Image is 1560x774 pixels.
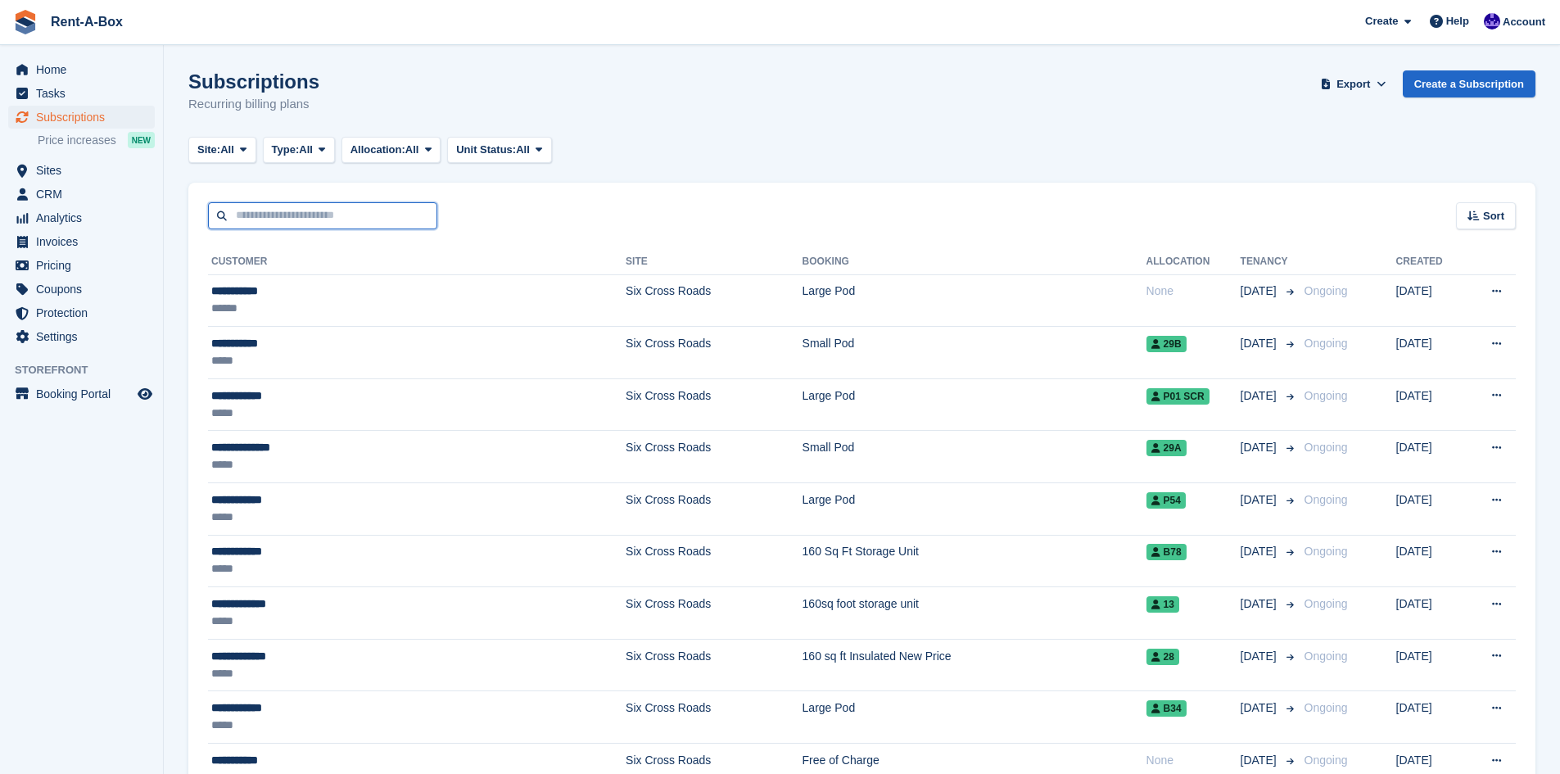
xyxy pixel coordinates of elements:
[1396,274,1465,327] td: [DATE]
[1305,545,1348,558] span: Ongoing
[36,82,134,105] span: Tasks
[1241,595,1280,613] span: [DATE]
[1241,491,1280,509] span: [DATE]
[803,535,1146,587] td: 160 Sq Ft Storage Unit
[1396,249,1465,275] th: Created
[1396,431,1465,483] td: [DATE]
[626,431,802,483] td: Six Cross Roads
[1396,327,1465,379] td: [DATE]
[8,278,155,301] a: menu
[1241,752,1280,769] span: [DATE]
[38,133,116,148] span: Price increases
[1396,535,1465,587] td: [DATE]
[1146,336,1187,352] span: 29B
[626,535,802,587] td: Six Cross Roads
[803,587,1146,640] td: 160sq foot storage unit
[1396,378,1465,431] td: [DATE]
[1403,70,1535,97] a: Create a Subscription
[803,378,1146,431] td: Large Pod
[299,142,313,158] span: All
[8,230,155,253] a: menu
[626,587,802,640] td: Six Cross Roads
[1146,388,1210,405] span: P01 SCR
[1396,691,1465,744] td: [DATE]
[1146,249,1241,275] th: Allocation
[36,325,134,348] span: Settings
[1396,639,1465,691] td: [DATE]
[8,82,155,105] a: menu
[626,483,802,536] td: Six Cross Roads
[36,206,134,229] span: Analytics
[1446,13,1469,29] span: Help
[626,327,802,379] td: Six Cross Roads
[803,483,1146,536] td: Large Pod
[1241,699,1280,717] span: [DATE]
[8,183,155,206] a: menu
[1396,587,1465,640] td: [DATE]
[15,362,163,378] span: Storefront
[803,249,1146,275] th: Booking
[8,159,155,182] a: menu
[36,382,134,405] span: Booking Portal
[1305,493,1348,506] span: Ongoing
[1305,389,1348,402] span: Ongoing
[803,431,1146,483] td: Small Pod
[36,301,134,324] span: Protection
[803,639,1146,691] td: 160 sq ft Insulated New Price
[1336,76,1370,93] span: Export
[1365,13,1398,29] span: Create
[8,58,155,81] a: menu
[1305,337,1348,350] span: Ongoing
[36,106,134,129] span: Subscriptions
[447,137,551,164] button: Unit Status: All
[1241,648,1280,665] span: [DATE]
[220,142,234,158] span: All
[626,378,802,431] td: Six Cross Roads
[128,132,155,148] div: NEW
[1305,650,1348,663] span: Ongoing
[1146,492,1186,509] span: P54
[1146,752,1241,769] div: None
[1241,249,1298,275] th: Tenancy
[1305,754,1348,767] span: Ongoing
[1146,649,1179,665] span: 28
[272,142,300,158] span: Type:
[8,206,155,229] a: menu
[456,142,516,158] span: Unit Status:
[13,10,38,34] img: stora-icon-8386f47178a22dfd0bd8f6a31ec36ba5ce8667c1dd55bd0f319d3a0aa187defe.svg
[1241,439,1280,456] span: [DATE]
[1146,596,1179,613] span: 13
[350,142,405,158] span: Allocation:
[38,131,155,149] a: Price increases NEW
[405,142,419,158] span: All
[36,230,134,253] span: Invoices
[1503,14,1545,30] span: Account
[1241,543,1280,560] span: [DATE]
[8,301,155,324] a: menu
[188,137,256,164] button: Site: All
[8,106,155,129] a: menu
[135,384,155,404] a: Preview store
[44,8,129,35] a: Rent-A-Box
[1396,483,1465,536] td: [DATE]
[1305,441,1348,454] span: Ongoing
[263,137,335,164] button: Type: All
[1305,284,1348,297] span: Ongoing
[36,254,134,277] span: Pricing
[1241,335,1280,352] span: [DATE]
[188,95,319,114] p: Recurring billing plans
[516,142,530,158] span: All
[1483,208,1504,224] span: Sort
[803,274,1146,327] td: Large Pod
[8,325,155,348] a: menu
[341,137,441,164] button: Allocation: All
[803,327,1146,379] td: Small Pod
[197,142,220,158] span: Site:
[1305,701,1348,714] span: Ongoing
[36,183,134,206] span: CRM
[8,382,155,405] a: menu
[803,691,1146,744] td: Large Pod
[626,691,802,744] td: Six Cross Roads
[1318,70,1390,97] button: Export
[626,639,802,691] td: Six Cross Roads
